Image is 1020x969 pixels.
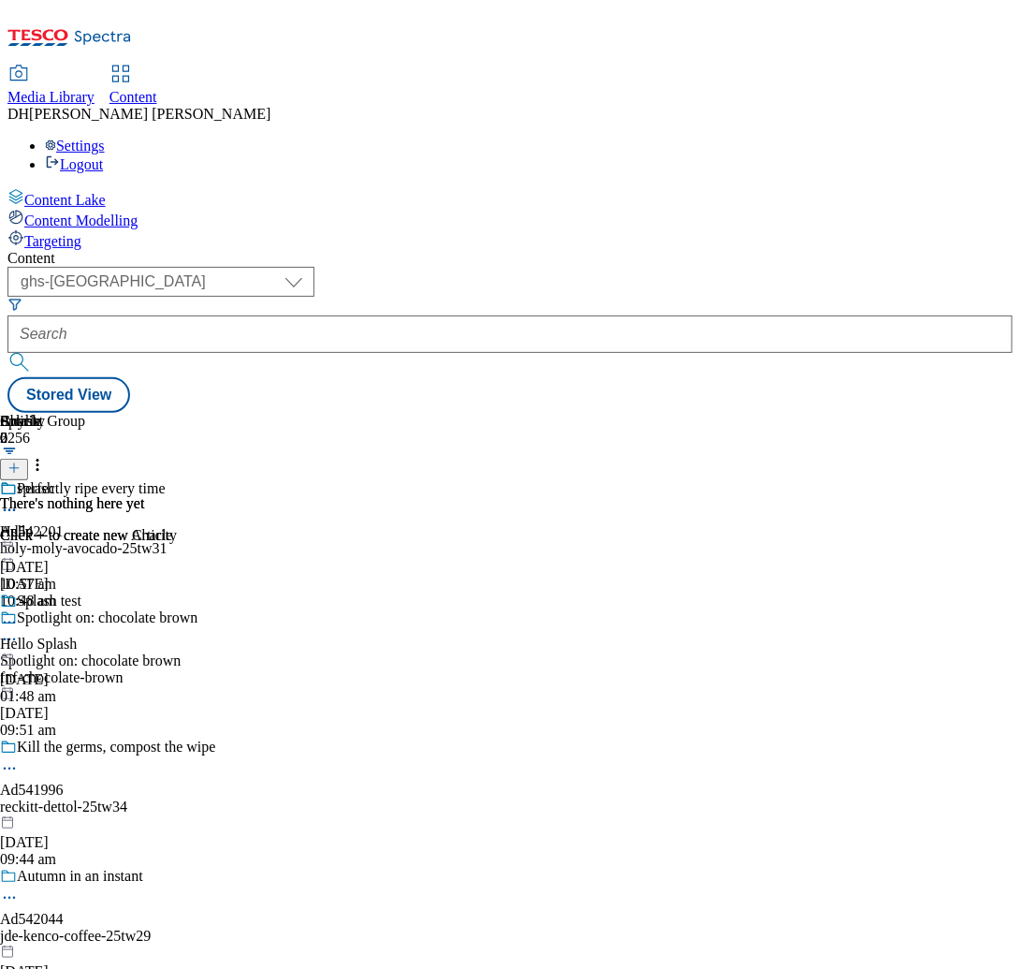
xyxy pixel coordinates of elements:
[17,593,81,609] div: Splash test
[29,106,270,122] span: [PERSON_NAME] [PERSON_NAME]
[17,739,215,756] div: Kill the germs, compost the wipe
[45,138,105,154] a: Settings
[7,188,1013,209] a: Content Lake
[109,66,157,106] a: Content
[7,89,95,105] span: Media Library
[17,609,197,626] div: Spotlight on: chocolate brown
[7,297,22,312] svg: Search Filters
[7,106,29,122] span: DH
[7,377,130,413] button: Stored View
[7,209,1013,229] a: Content Modelling
[109,89,157,105] span: Content
[45,156,103,172] a: Logout
[24,192,106,208] span: Content Lake
[24,233,81,249] span: Targeting
[7,316,1013,353] input: Search
[7,250,1013,267] div: Content
[24,213,138,228] span: Content Modelling
[17,480,54,497] div: splash
[7,229,1013,250] a: Targeting
[7,66,95,106] a: Media Library
[17,868,143,885] div: Autumn in an instant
